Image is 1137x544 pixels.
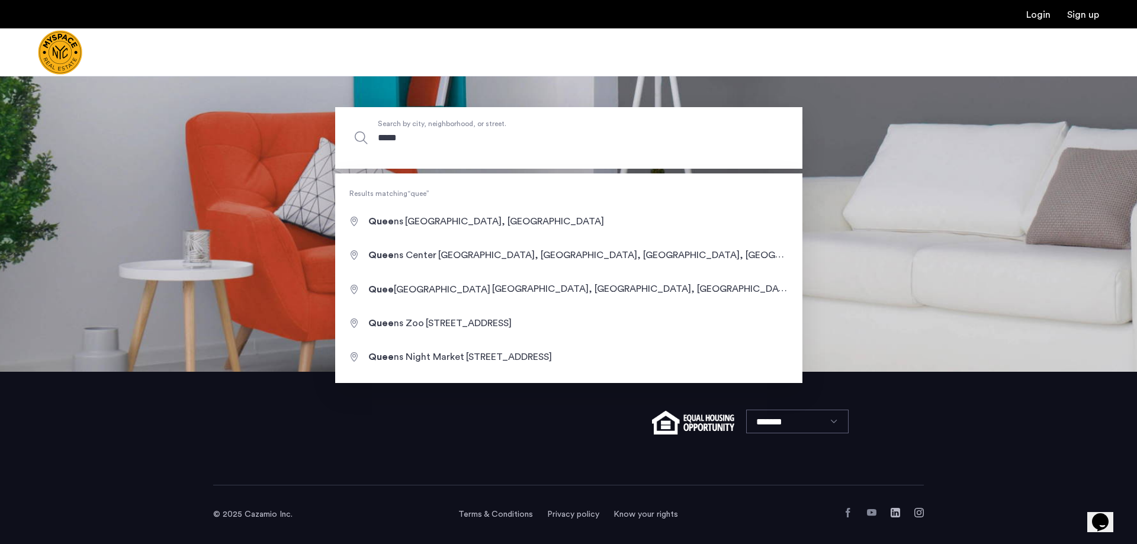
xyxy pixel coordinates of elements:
[1026,10,1051,20] a: Login
[1087,497,1125,532] iframe: chat widget
[213,510,293,519] span: © 2025 Cazamio Inc.
[368,250,438,260] span: ns Center
[368,352,466,362] span: ns Night Market
[38,30,82,75] a: Cazamio Logo
[614,508,678,520] a: Know your rights
[843,508,853,517] a: Facebook
[405,217,604,226] span: [GEOGRAPHIC_DATA], [GEOGRAPHIC_DATA]
[368,352,394,362] span: Quee
[1067,10,1099,20] a: Registration
[335,188,802,199] span: Results matching
[492,284,794,294] span: [GEOGRAPHIC_DATA], [GEOGRAPHIC_DATA], [GEOGRAPHIC_DATA]
[368,285,492,294] span: [GEOGRAPHIC_DATA]
[335,107,802,169] input: Apartment Search
[368,217,394,226] span: Quee
[746,410,849,433] select: Language select
[368,285,394,294] span: Quee
[914,508,924,517] a: Instagram
[368,318,394,328] span: Quee
[547,508,599,520] a: Privacy policy
[368,250,394,260] span: Quee
[378,117,705,129] span: Search by city, neighborhood, or street.
[458,508,533,520] a: Terms and conditions
[652,411,734,434] img: equal-housing.png
[867,508,876,517] a: YouTube
[38,30,82,75] img: logo
[891,508,900,517] a: LinkedIn
[368,217,405,226] span: ns
[438,250,842,260] span: [GEOGRAPHIC_DATA], [GEOGRAPHIC_DATA], [GEOGRAPHIC_DATA], [GEOGRAPHIC_DATA]
[368,318,426,328] span: ns Zoo
[407,190,429,197] q: quee
[466,352,552,362] span: [STREET_ADDRESS]
[426,318,512,328] span: [STREET_ADDRESS]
